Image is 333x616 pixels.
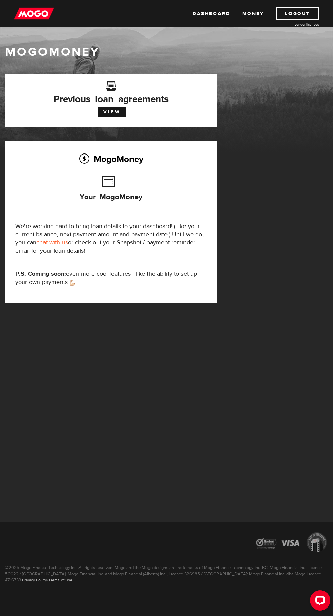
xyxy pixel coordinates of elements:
a: Privacy Policy [22,577,47,583]
p: even more cool features—like the ability to set up your own payments [15,270,207,286]
h3: Previous loan agreements [15,86,207,103]
a: Dashboard [193,7,230,20]
a: Money [242,7,264,20]
iframe: LiveChat chat widget [304,587,333,616]
img: legal-icons-92a2ffecb4d32d839781d1b4e4802d7b.png [250,527,333,559]
strong: P.S. Coming soon: [15,270,66,278]
a: chat with us [36,239,68,247]
p: We're working hard to bring loan details to your dashboard! (Like your current balance, next paym... [15,222,207,255]
a: View [98,107,126,117]
a: Terms of Use [48,577,72,583]
img: strong arm emoji [70,280,75,286]
h3: Your MogoMoney [80,173,142,212]
a: Logout [276,7,319,20]
a: Lender licences [268,22,319,27]
img: mogo_logo-11ee424be714fa7cbb0f0f49df9e16ec.png [14,7,54,20]
h1: MogoMoney [5,45,328,59]
h2: MogoMoney [15,152,207,166]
